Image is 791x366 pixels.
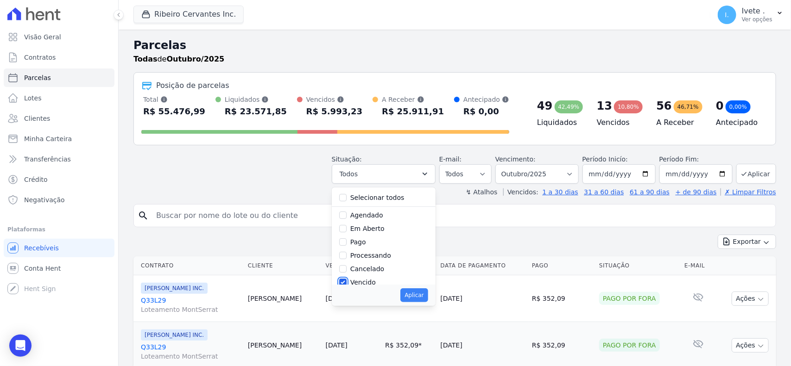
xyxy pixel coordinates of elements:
span: [PERSON_NAME] INC. [141,329,208,341]
span: Minha Carteira [24,134,72,143]
td: [PERSON_NAME] [244,275,322,322]
label: Pago [350,238,366,246]
div: Open Intercom Messenger [9,335,32,357]
div: R$ 55.476,99 [143,104,205,119]
h4: Vencidos [597,117,642,128]
th: Situação [595,256,681,275]
h2: Parcelas [133,37,776,54]
a: ✗ Limpar Filtros [721,188,776,196]
a: Transferências [4,150,114,168]
span: Todos [340,168,358,180]
button: Ações [732,338,769,353]
p: Ivete . [742,6,772,16]
a: [DATE] [326,341,348,349]
a: Conta Hent [4,259,114,278]
a: Recebíveis [4,239,114,257]
label: Situação: [332,155,362,163]
label: Vencido [350,279,376,286]
label: Agendado [350,211,383,219]
strong: Todas [133,55,158,63]
i: search [138,210,149,221]
td: [DATE] [437,275,528,322]
button: Ribeiro Cervantes Inc. [133,6,244,23]
label: Período Inicío: [582,155,628,163]
div: Liquidados [225,95,287,104]
span: Conta Hent [24,264,61,273]
label: ↯ Atalhos [466,188,497,196]
span: Contratos [24,53,56,62]
button: I. Ivete . Ver opções [710,2,791,28]
div: 56 [657,99,672,113]
a: Crédito [4,170,114,189]
label: E-mail: [439,155,462,163]
div: R$ 0,00 [463,104,509,119]
label: Cancelado [350,265,384,273]
button: Aplicar [736,164,776,184]
a: Clientes [4,109,114,128]
div: 0 [716,99,724,113]
span: I. [725,12,729,18]
button: Todos [332,164,436,184]
label: Em Aberto [350,225,385,232]
div: 49 [537,99,552,113]
a: Q33L29Loteamento MontSerrat [141,296,240,314]
label: Período Fim: [659,155,733,164]
div: Posição de parcelas [156,80,229,91]
div: 13 [597,99,612,113]
a: + de 90 dias [676,188,717,196]
span: Loteamento MontSerrat [141,352,240,361]
div: 0,00% [726,100,751,113]
a: Minha Carteira [4,130,114,148]
div: R$ 25.911,91 [382,104,444,119]
div: A Receber [382,95,444,104]
a: Lotes [4,89,114,107]
a: Visão Geral [4,28,114,46]
label: Selecionar todos [350,194,405,201]
span: [PERSON_NAME] INC. [141,283,208,294]
p: Ver opções [742,16,772,23]
strong: Outubro/2025 [167,55,225,63]
a: Negativação [4,191,114,209]
div: Vencidos [306,95,362,104]
th: E-mail [681,256,716,275]
td: R$ 352,09 [528,275,595,322]
label: Vencimento: [495,155,536,163]
span: Crédito [24,175,48,184]
div: Pago por fora [599,339,660,352]
label: Processando [350,252,391,259]
a: [DATE] [326,295,348,302]
span: Lotes [24,93,42,103]
a: Parcelas [4,68,114,87]
div: Antecipado [463,95,509,104]
div: Pago por fora [599,292,660,305]
div: Plataformas [7,224,111,235]
a: 1 a 30 dias [543,188,578,196]
th: Pago [528,256,595,275]
h4: A Receber [657,117,702,128]
th: Contrato [133,256,244,275]
span: Visão Geral [24,32,61,42]
th: Cliente [244,256,322,275]
div: Total [143,95,205,104]
span: Recebíveis [24,243,59,253]
span: Transferências [24,155,71,164]
div: R$ 23.571,85 [225,104,287,119]
input: Buscar por nome do lote ou do cliente [151,206,772,225]
a: 31 a 60 dias [584,188,624,196]
a: Contratos [4,48,114,67]
span: Negativação [24,195,65,205]
div: R$ 5.993,23 [306,104,362,119]
button: Ações [732,292,769,306]
button: Aplicar [400,288,428,302]
button: Exportar [718,235,776,249]
span: Parcelas [24,73,51,82]
div: 10,80% [614,100,643,113]
a: Q33L29Loteamento MontSerrat [141,342,240,361]
a: 61 a 90 dias [630,188,670,196]
p: de [133,54,224,65]
th: Data de Pagamento [437,256,528,275]
th: Vencimento [322,256,382,275]
span: Clientes [24,114,50,123]
h4: Antecipado [716,117,761,128]
span: Loteamento MontSerrat [141,305,240,314]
